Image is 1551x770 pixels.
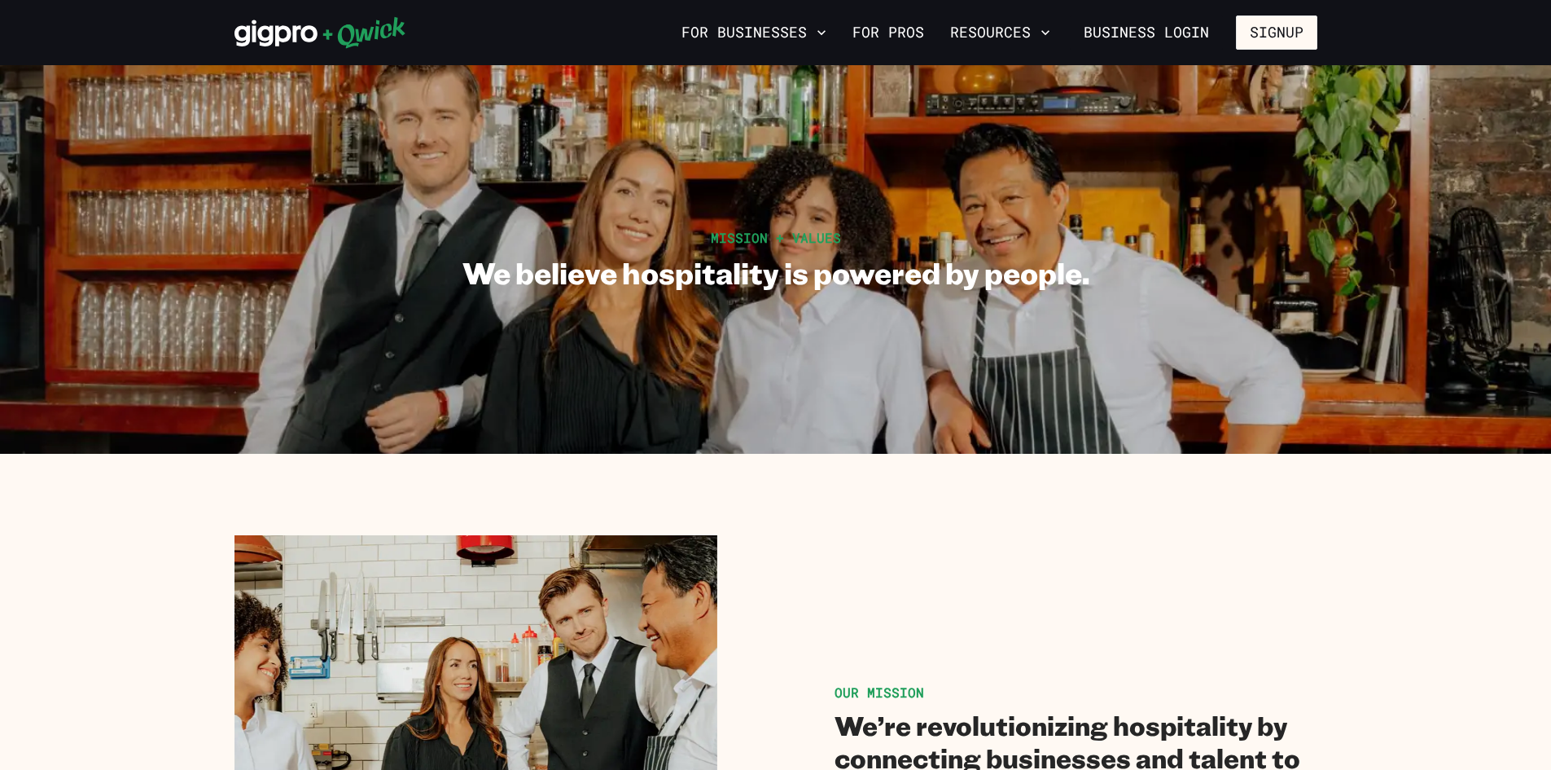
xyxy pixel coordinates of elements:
[1070,15,1223,50] a: Business Login
[711,229,841,246] span: MISSION + VALUES
[1236,15,1317,50] button: Signup
[944,19,1057,46] button: Resources
[462,254,1089,291] h1: We believe hospitality is powered by people.
[846,19,931,46] a: For Pros
[835,684,924,701] span: OUR MISSION
[675,19,833,46] button: For Businesses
